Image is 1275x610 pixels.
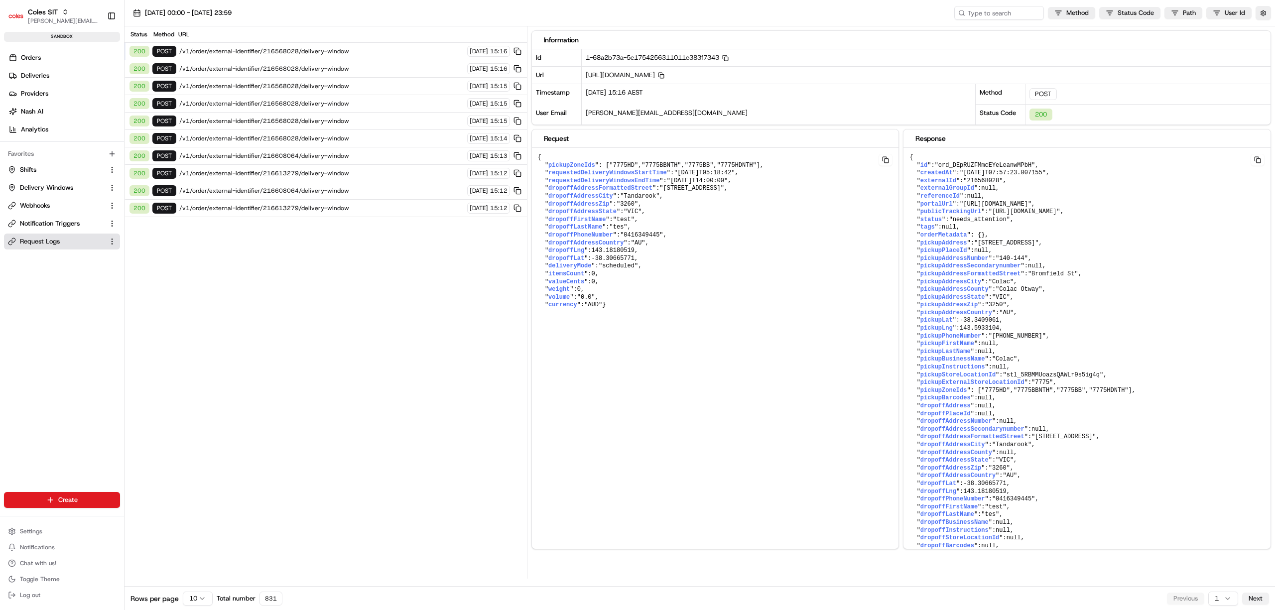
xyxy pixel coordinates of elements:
span: externalId [920,177,956,184]
span: dropoffAddressSecondarynumber [920,426,1024,433]
span: Analytics [21,125,48,134]
span: Orders [21,53,41,62]
div: 200 [129,116,149,126]
button: Method [1048,7,1095,19]
a: Nash AI [4,104,124,120]
span: pickupLng [920,325,953,332]
span: 15:16 [490,47,508,55]
span: "test" [985,503,1006,510]
span: pickupStoreLocationId [920,371,996,378]
span: dropoffAddressZip [548,201,609,208]
span: Method [1066,8,1089,17]
span: -38.30665771 [963,480,1006,487]
span: dropoffAddressState [548,208,617,215]
span: "[STREET_ADDRESS]" [1031,433,1096,440]
span: [PERSON_NAME][EMAIL_ADDRESS][DOMAIN_NAME] [586,109,748,117]
span: Log out [20,591,40,599]
span: dropoffAddressZip [920,465,981,472]
span: [DATE] [470,152,488,160]
span: Settings [20,527,42,535]
span: /v1/order/external-identifier/216613279/delivery-window [179,169,464,177]
div: POST [152,81,176,92]
span: pickupLastName [920,348,971,355]
div: Timestamp [532,84,582,105]
span: /v1/order/external-identifier/216608064/delivery-window [179,187,464,195]
span: pickupExternalStoreLocationId [920,379,1024,386]
span: "3260" [617,201,638,208]
span: Shifts [20,165,36,174]
span: "tes" [981,511,999,518]
span: "0.0" [577,294,595,301]
span: dropoffLng [548,247,584,254]
span: 15:12 [490,204,508,212]
span: 1-68a2b73a-5e1754256311011e383f7343 [586,53,729,62]
button: Webhooks [4,198,120,214]
span: deliveryMode [548,262,591,269]
span: [DATE] [470,117,488,125]
button: Create [4,492,120,508]
span: pickupPlaceId [920,247,967,254]
div: Method [151,30,175,38]
span: /v1/order/external-identifier/216568028/delivery-window [179,117,464,125]
div: sandbox [4,32,120,42]
span: "7775HD" [610,162,638,169]
span: dropoffBarcodes [920,542,974,549]
span: Notifications [20,543,55,551]
span: dropoffPhoneNumber [548,232,613,239]
span: "3260" [989,465,1010,472]
span: dropoffAddressCity [548,193,613,200]
span: pickupAddressState [920,294,985,301]
span: null [978,394,992,401]
div: Request [544,133,887,143]
div: POST [152,46,176,57]
div: Information [544,35,1259,45]
span: dropoffAddressCity [920,441,985,448]
span: "VIC" [996,457,1014,464]
span: [DATE] [470,100,488,108]
span: "VIC" [992,294,1010,301]
div: Id [532,49,582,66]
span: dropoffAddress [920,402,971,409]
button: [PERSON_NAME][EMAIL_ADDRESS][PERSON_NAME][DOMAIN_NAME] [28,17,99,25]
span: /v1/order/external-identifier/216568028/delivery-window [179,47,464,55]
div: POST [152,203,176,214]
div: POST [1029,88,1057,100]
span: pickupBarcodes [920,394,971,401]
span: "7775BB" [1057,387,1086,394]
span: pickupZoneIds [548,162,595,169]
span: "stl_5RBMMUoazsQAWLr9s5ig4q" [1003,371,1104,378]
span: Request Logs [20,237,60,246]
img: Nash [10,10,30,30]
img: 1736555255976-a54dd68f-1ca7-489b-9aae-adbdc363a1c4 [10,96,28,114]
span: pickupAddressNumber [920,255,989,262]
img: Coles SIT [8,8,24,24]
span: "7775BBNTH" [1014,387,1053,394]
span: Status Code [1118,8,1154,17]
span: [URL][DOMAIN_NAME] [586,71,664,79]
div: 200 [129,168,149,179]
span: "3250" [985,301,1006,308]
div: 200 [129,46,149,57]
span: null [981,542,996,549]
span: Pylon [99,169,121,177]
span: "AU" [1003,472,1018,479]
div: Status [128,30,148,38]
span: requestedDeliveryWindowsStartTime [548,169,667,176]
span: valueCents [548,278,584,285]
span: weight [548,286,570,293]
span: /v1/order/external-identifier/216613279/delivery-window [179,204,464,212]
span: "Tandarook" [620,193,659,200]
div: Url [532,66,582,84]
div: Status Code [976,104,1025,124]
span: 0 [592,270,595,277]
span: pickupAddressZip [920,301,978,308]
span: Total number [217,594,255,603]
span: null [978,402,992,409]
span: Webhooks [20,201,50,210]
span: -38.30665771 [592,255,635,262]
span: null [974,247,989,254]
span: "[URL][DOMAIN_NAME]" [989,208,1060,215]
span: null [999,449,1014,456]
span: /v1/order/external-identifier/216568028/delivery-window [179,82,464,90]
